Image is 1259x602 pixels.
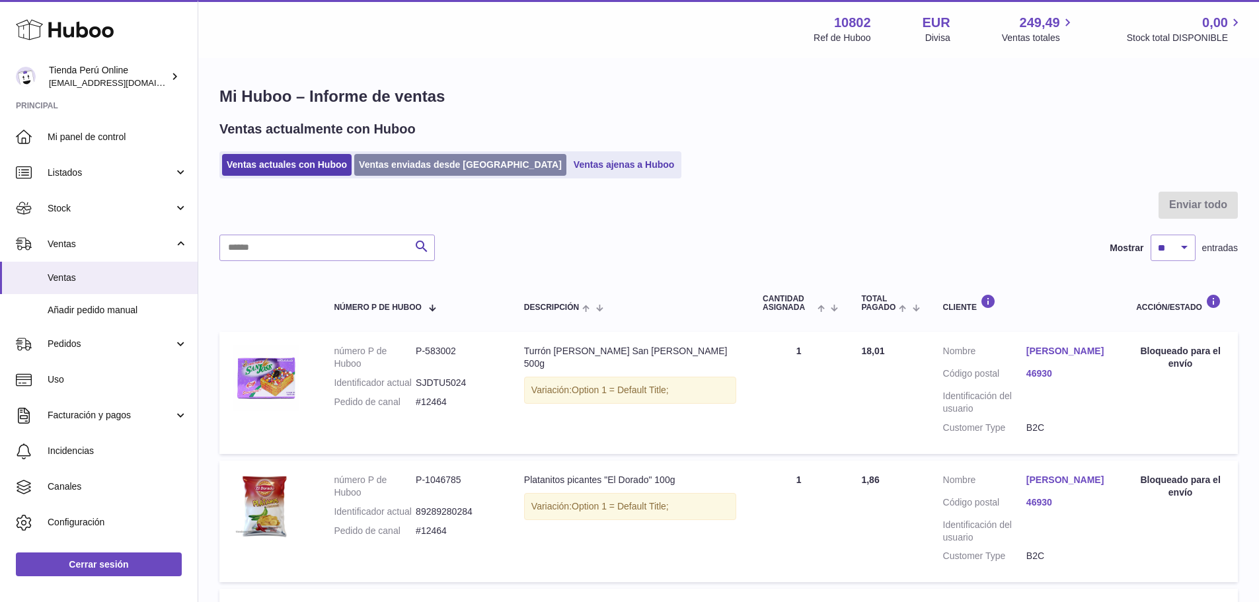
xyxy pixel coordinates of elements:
span: [EMAIL_ADDRESS][DOMAIN_NAME] [49,77,194,88]
dt: Customer Type [943,550,1026,562]
div: Divisa [925,32,950,44]
strong: 10802 [834,14,871,32]
td: 1 [749,332,848,453]
dt: Nombre [943,345,1026,361]
dd: B2C [1026,550,1110,562]
div: Variación: [524,493,736,520]
dt: Pedido de canal [334,525,416,537]
span: Canales [48,480,188,493]
span: 18,01 [861,346,884,356]
img: internalAdmin-10802@internal.huboo.com [16,67,36,87]
dt: número P de Huboo [334,474,416,499]
div: Tienda Perú Online [49,64,168,89]
dd: #12464 [416,396,498,408]
span: Añadir pedido manual [48,304,188,317]
span: 1,86 [861,474,879,485]
span: Total pagado [861,295,896,312]
span: Stock [48,202,174,215]
span: entradas [1202,242,1238,254]
img: PlatanitospicantesElDorado.jpg [233,474,299,540]
dt: Nombre [943,474,1026,490]
dt: Identificación del usuario [943,390,1026,415]
div: Cliente [943,294,1110,312]
span: Stock total DISPONIBLE [1127,32,1243,44]
dd: SJDTU5024 [416,377,498,389]
span: Pedidos [48,338,174,350]
dd: P-1046785 [416,474,498,499]
span: Option 1 = Default Title; [572,385,669,395]
span: Uso [48,373,188,386]
div: Ref de Huboo [814,32,870,44]
dd: B2C [1026,422,1110,434]
span: Ventas totales [1002,32,1075,44]
a: [PERSON_NAME] [1026,474,1110,486]
dt: Código postal [943,367,1026,383]
h2: Ventas actualmente con Huboo [219,120,416,138]
span: número P de Huboo [334,303,421,312]
dt: Código postal [943,496,1026,512]
dd: #12464 [416,525,498,537]
div: Platanitos picantes "El Dorado" 100g [524,474,736,486]
h1: Mi Huboo – Informe de ventas [219,86,1238,107]
dd: 89289280284 [416,506,498,518]
span: 249,49 [1020,14,1060,32]
div: Bloqueado para el envío [1136,345,1225,370]
dt: Identificación del usuario [943,519,1026,544]
label: Mostrar [1110,242,1143,254]
span: Configuración [48,516,188,529]
dd: P-583002 [416,345,498,370]
dt: Identificador actual [334,377,416,389]
dt: número P de Huboo [334,345,416,370]
td: 1 [749,461,848,582]
span: Option 1 = Default Title; [572,501,669,511]
span: Incidencias [48,445,188,457]
span: 0,00 [1202,14,1228,32]
dt: Customer Type [943,422,1026,434]
a: 46930 [1026,496,1110,509]
div: Acción/Estado [1136,294,1225,312]
dt: Pedido de canal [334,396,416,408]
div: Variación: [524,377,736,404]
div: Turrón [PERSON_NAME] San [PERSON_NAME] 500g [524,345,736,370]
a: [PERSON_NAME] [1026,345,1110,357]
a: 0,00 Stock total DISPONIBLE [1127,14,1243,44]
span: Descripción [524,303,579,312]
div: Bloqueado para el envío [1136,474,1225,499]
span: Mi panel de control [48,131,188,143]
a: 46930 [1026,367,1110,380]
span: Cantidad ASIGNADA [763,295,814,312]
a: Cerrar sesión [16,552,182,576]
span: Listados [48,167,174,179]
img: turrones-san-jose-500-g-A.jpg [233,345,299,411]
span: Facturación y pagos [48,409,174,422]
a: 249,49 Ventas totales [1002,14,1075,44]
strong: EUR [923,14,950,32]
dt: Identificador actual [334,506,416,518]
a: Ventas actuales con Huboo [222,154,352,176]
span: Ventas [48,272,188,284]
a: Ventas ajenas a Huboo [569,154,679,176]
span: Ventas [48,238,174,250]
a: Ventas enviadas desde [GEOGRAPHIC_DATA] [354,154,566,176]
